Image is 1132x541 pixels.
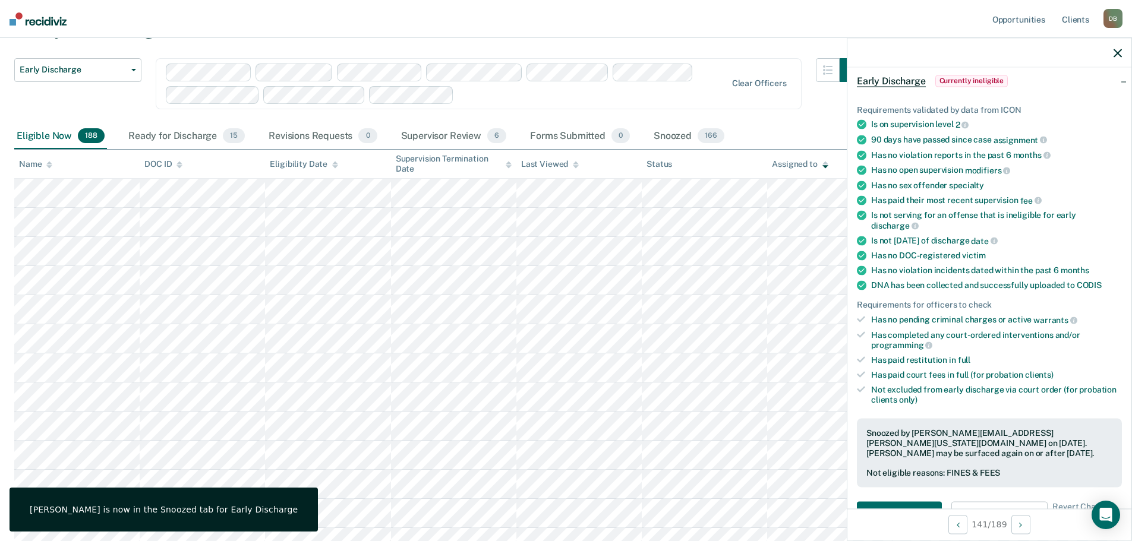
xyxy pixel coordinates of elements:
[871,195,1122,205] div: Has paid their most recent supervision
[19,159,52,169] div: Name
[698,128,724,144] span: 166
[1052,502,1114,526] span: Revert Changes
[871,315,1122,325] div: Has no pending criminal charges or active
[948,515,967,534] button: Previous Opportunity
[1061,265,1089,275] span: months
[971,236,997,245] span: date
[871,280,1122,290] div: DNA has been collected and successfully uploaded to
[951,502,1048,526] button: Update Eligibility
[958,355,970,365] span: full
[1020,195,1042,205] span: fee
[956,120,969,129] span: 2
[266,124,379,150] div: Revisions Requests
[78,128,105,144] span: 188
[871,180,1122,190] div: Has no sex offender
[611,128,630,144] span: 0
[899,394,917,404] span: only)
[857,105,1122,115] div: Requirements validated by data from ICON
[871,265,1122,276] div: Has no violation incidents dated within the past 6
[1013,150,1051,160] span: months
[871,355,1122,365] div: Has paid restitution in
[487,128,506,144] span: 6
[994,135,1047,144] span: assignment
[1092,501,1120,529] div: Open Intercom Messenger
[965,165,1011,175] span: modifiers
[223,128,245,144] span: 15
[772,159,828,169] div: Assigned to
[358,128,377,144] span: 0
[396,154,512,174] div: Supervision Termination Date
[962,251,986,260] span: victim
[857,502,947,526] a: Navigate to form link
[528,124,632,150] div: Forms Submitted
[14,124,107,150] div: Eligible Now
[1025,369,1054,379] span: clients)
[871,134,1122,145] div: 90 days have passed since case
[871,220,919,230] span: discharge
[270,159,338,169] div: Eligibility Date
[10,12,67,26] img: Recidiviz
[30,504,298,515] div: [PERSON_NAME] is now in the Snoozed tab for Early Discharge
[144,159,182,169] div: DOC ID
[399,124,509,150] div: Supervisor Review
[647,159,672,169] div: Status
[1077,280,1102,290] span: CODIS
[871,330,1122,350] div: Has completed any court-ordered interventions and/or
[20,65,127,75] span: Early Discharge
[732,78,787,88] div: Clear officers
[126,124,247,150] div: Ready for Discharge
[871,119,1122,130] div: Is on supervision level
[871,150,1122,160] div: Has no violation reports in the past 6
[866,468,1112,478] div: Not eligible reasons: FINES & FEES
[857,502,942,526] button: Navigate to form
[871,384,1122,404] div: Not excluded from early discharge via court order (for probation clients
[857,300,1122,310] div: Requirements for officers to check
[871,369,1122,379] div: Has paid court fees in full (for probation
[866,428,1112,458] div: Snoozed by [PERSON_NAME][EMAIL_ADDRESS][PERSON_NAME][US_STATE][DOMAIN_NAME] on [DATE]. [PERSON_NA...
[1103,9,1122,28] div: D B
[1033,315,1077,324] span: warrants
[847,508,1131,540] div: 141 / 189
[847,62,1131,100] div: Early DischargeCurrently ineligible
[1011,515,1030,534] button: Next Opportunity
[871,251,1122,261] div: Has no DOC-registered
[935,75,1008,87] span: Currently ineligible
[651,124,727,150] div: Snoozed
[949,180,984,189] span: specialty
[871,340,932,350] span: programming
[871,210,1122,230] div: Is not serving for an offense that is ineligible for early
[521,159,579,169] div: Last Viewed
[871,235,1122,246] div: Is not [DATE] of discharge
[857,75,926,87] span: Early Discharge
[871,165,1122,176] div: Has no open supervision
